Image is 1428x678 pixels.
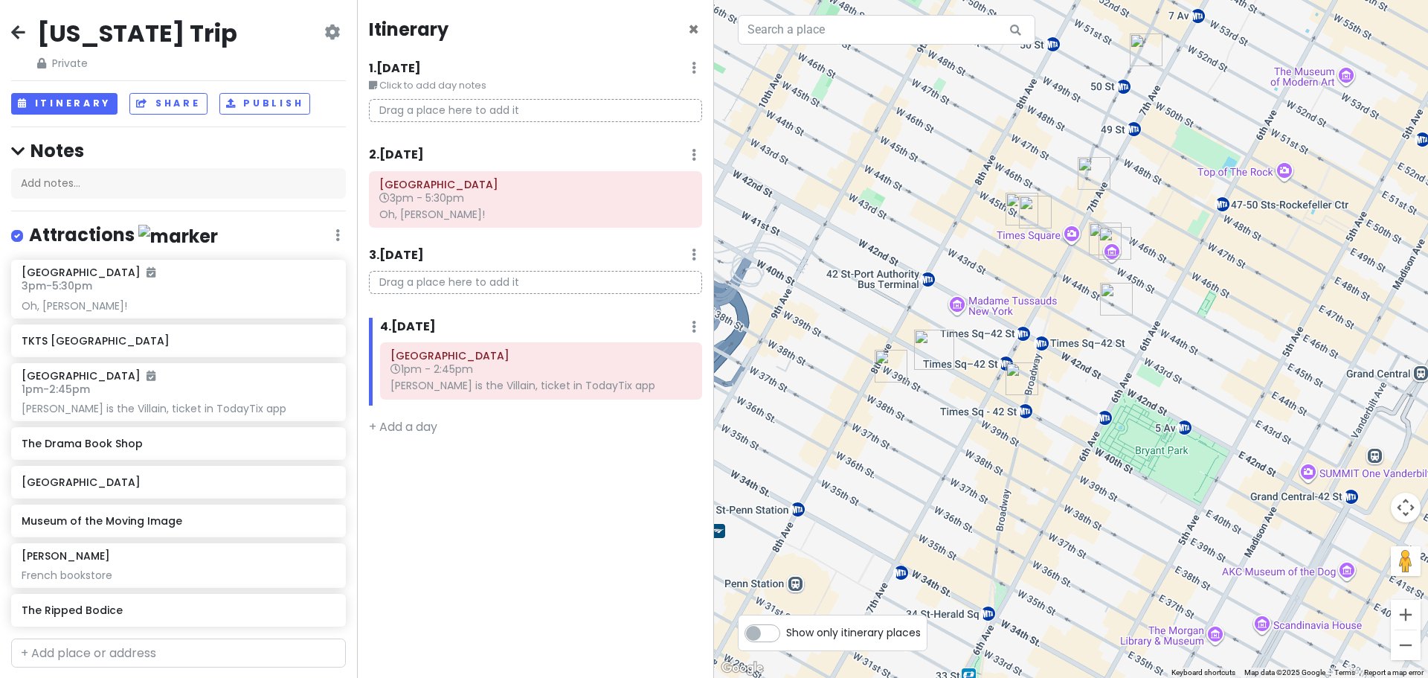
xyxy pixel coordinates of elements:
[390,349,692,362] h6: Booth Theatre
[22,266,155,279] h6: [GEOGRAPHIC_DATA]
[1099,227,1131,260] div: Museum of Broadway
[914,330,954,370] div: Bagel to Sandwich
[138,225,218,248] img: marker
[11,93,118,115] button: Itinerary
[1391,493,1421,522] button: Map camera controls
[1391,600,1421,630] button: Zoom in
[369,418,437,435] a: + Add a day
[11,639,346,668] input: + Add place or address
[129,93,207,115] button: Share
[1334,668,1355,677] a: Terms
[1391,546,1421,576] button: Drag Pegman onto the map to open Street View
[22,604,335,617] h6: The Ripped Bodice
[147,371,155,381] i: Added to itinerary
[1364,668,1424,677] a: Report a map error
[22,514,335,528] h6: Museum of the Moving Image
[718,659,767,678] img: Google
[1006,193,1038,226] div: Booth Theatre
[1006,362,1038,395] div: Joe's Pizza Broadway
[390,362,473,377] span: 1pm - 2:45pm
[786,624,921,641] span: Show only itinerary places
[29,223,218,248] h4: Attractions
[22,569,335,582] div: French bookstore
[22,369,155,383] h6: [GEOGRAPHIC_DATA]
[379,208,692,221] div: Oh, [PERSON_NAME]!
[37,18,237,49] h2: [US_STATE] Trip
[1391,630,1421,660] button: Zoom out
[875,350,907,383] div: The Drama Book Shop
[379,178,692,191] h6: Lyceum Theatre
[738,15,1035,45] input: Search a place
[22,334,335,348] h6: TKTS [GEOGRAPHIC_DATA]
[1100,283,1133,316] div: Aura Hotel Times Square
[390,379,692,392] div: [PERSON_NAME] is the Villain, ticket in TodayTix app
[22,278,92,293] span: 3pm - 5:30pm
[1019,196,1052,228] div: Junior's Restaurant & Bakery
[22,382,90,397] span: 1pm - 2:45pm
[1244,668,1325,677] span: Map data ©2025 Google
[1078,157,1110,190] div: TKTS Times Square
[718,659,767,678] a: Open this area in Google Maps (opens a new window)
[219,93,311,115] button: Publish
[11,168,346,199] div: Add notes...
[11,139,346,162] h4: Notes
[369,78,702,93] small: Click to add day notes
[369,271,702,294] p: Drag a place here to add it
[22,549,110,563] h6: [PERSON_NAME]
[369,18,448,41] h4: Itinerary
[22,299,335,313] div: Oh, [PERSON_NAME]!
[369,147,424,163] h6: 2 . [DATE]
[22,402,335,415] div: [PERSON_NAME] is the Villain, ticket in TodayTix app
[369,248,424,263] h6: 3 . [DATE]
[369,61,421,77] h6: 1 . [DATE]
[380,319,436,335] h6: 4 . [DATE]
[22,476,335,489] h6: [GEOGRAPHIC_DATA]
[1089,223,1122,255] div: Lyceum Theatre
[379,191,464,205] span: 3pm - 5:30pm
[1171,668,1235,678] button: Keyboard shortcuts
[688,21,699,39] button: Close
[22,437,335,450] h6: The Drama Book Shop
[369,99,702,122] p: Drag a place here to add it
[688,17,699,42] span: Close itinerary
[1130,33,1162,66] div: Ellen's Stardust Diner
[147,267,155,278] i: Added to itinerary
[37,55,237,71] span: Private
